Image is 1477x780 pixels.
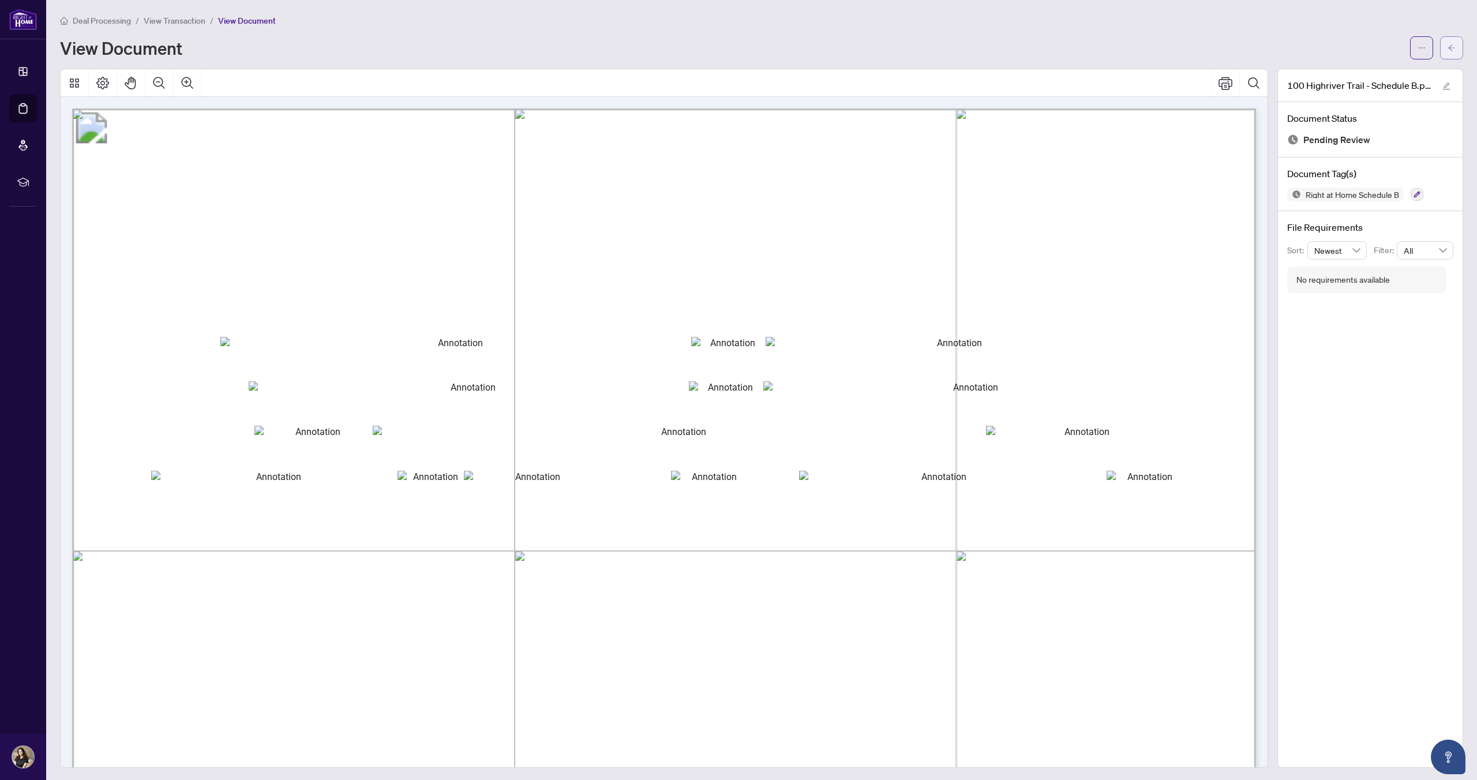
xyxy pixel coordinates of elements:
[1301,190,1404,198] span: Right at Home Schedule B
[9,9,37,30] img: logo
[218,16,276,26] span: View Document
[1404,242,1446,259] span: All
[1287,134,1299,145] img: Document Status
[12,746,34,768] img: Profile Icon
[1287,244,1307,257] p: Sort:
[60,39,182,57] h1: View Document
[1314,242,1360,259] span: Newest
[1374,244,1397,257] p: Filter:
[1418,44,1426,52] span: ellipsis
[60,17,68,25] span: home
[1442,82,1450,90] span: edit
[1287,167,1453,181] h4: Document Tag(s)
[1431,740,1465,774] button: Open asap
[136,14,139,27] li: /
[1303,132,1370,148] span: Pending Review
[73,16,131,26] span: Deal Processing
[1287,111,1453,125] h4: Document Status
[1448,44,1456,52] span: arrow-left
[210,14,213,27] li: /
[1287,78,1431,92] span: 100 Highriver Trail - Schedule B.pdf
[1296,273,1390,286] div: No requirements available
[1287,187,1301,201] img: Status Icon
[1287,220,1453,234] h4: File Requirements
[144,16,205,26] span: View Transaction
